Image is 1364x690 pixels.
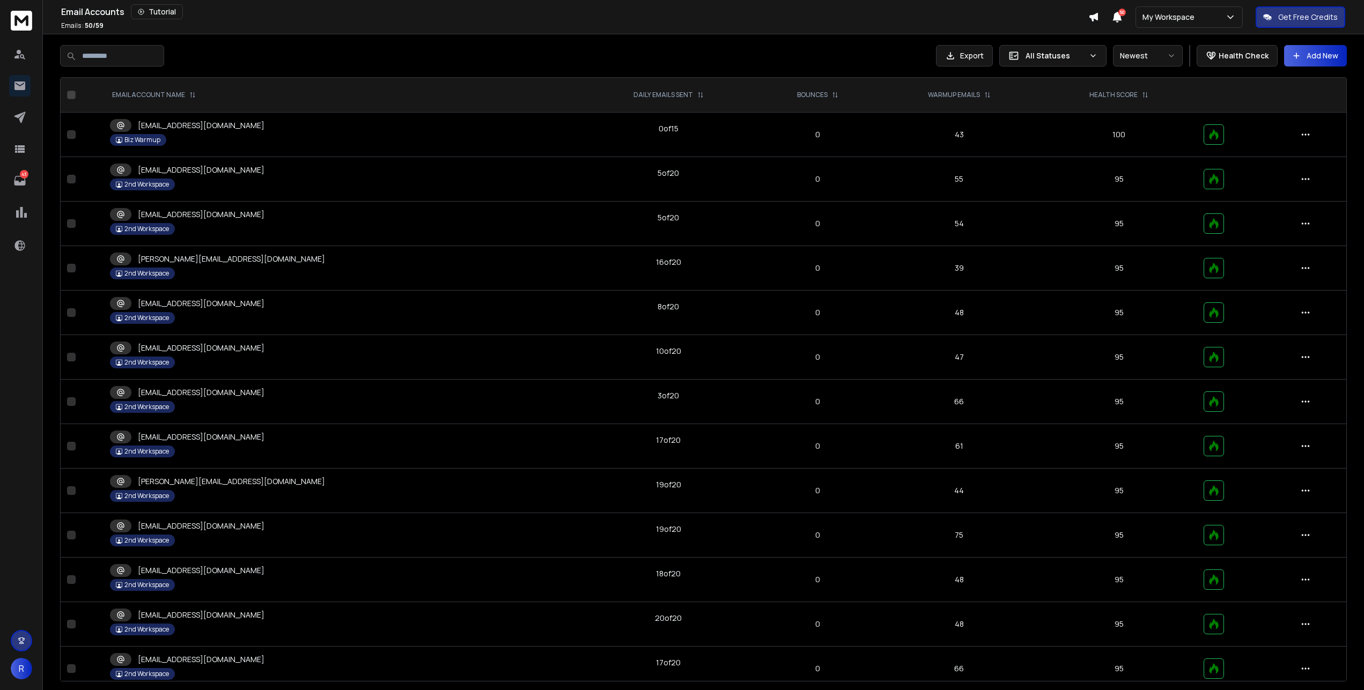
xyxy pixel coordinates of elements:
td: 48 [878,602,1041,647]
p: 0 [764,307,871,318]
span: 50 [1118,9,1126,16]
p: 2nd Workspace [124,269,169,278]
button: Get Free Credits [1256,6,1345,28]
div: EMAIL ACCOUNT NAME [112,91,196,99]
td: 95 [1041,469,1197,513]
p: 0 [764,218,871,229]
p: 2nd Workspace [124,625,169,634]
div: 19 of 20 [656,479,681,490]
p: 2nd Workspace [124,536,169,545]
p: [EMAIL_ADDRESS][DOMAIN_NAME] [138,298,264,309]
td: 54 [878,202,1041,246]
p: 0 [764,174,871,184]
p: 0 [764,129,871,140]
p: Biz Warmup [124,136,160,144]
p: 2nd Workspace [124,225,169,233]
td: 95 [1041,424,1197,469]
td: 95 [1041,202,1197,246]
p: [EMAIL_ADDRESS][DOMAIN_NAME] [138,521,264,531]
button: Tutorial [131,4,183,19]
p: [EMAIL_ADDRESS][DOMAIN_NAME] [138,209,264,220]
div: Email Accounts [61,4,1088,19]
td: 48 [878,558,1041,602]
p: My Workspace [1142,12,1199,23]
div: 17 of 20 [656,657,681,668]
p: 2nd Workspace [124,670,169,678]
p: 0 [764,396,871,407]
p: 2nd Workspace [124,403,169,411]
td: 95 [1041,602,1197,647]
p: 0 [764,574,871,585]
button: Health Check [1197,45,1278,66]
div: 17 of 20 [656,435,681,446]
button: Export [936,45,993,66]
td: 47 [878,335,1041,380]
p: [EMAIL_ADDRESS][DOMAIN_NAME] [138,432,264,442]
p: HEALTH SCORE [1089,91,1138,99]
p: 2nd Workspace [124,358,169,367]
p: [EMAIL_ADDRESS][DOMAIN_NAME] [138,387,264,398]
p: 0 [764,663,871,674]
div: 20 of 20 [655,613,682,624]
td: 44 [878,469,1041,513]
td: 95 [1041,157,1197,202]
div: 16 of 20 [656,257,681,268]
button: Add New [1284,45,1347,66]
td: 95 [1041,246,1197,291]
p: Health Check [1219,50,1269,61]
button: R [11,658,32,679]
td: 95 [1041,380,1197,424]
td: 95 [1041,513,1197,558]
div: 19 of 20 [656,524,681,535]
p: DAILY EMAILS SENT [633,91,693,99]
p: 0 [764,530,871,540]
p: 2nd Workspace [124,581,169,589]
p: 2nd Workspace [124,314,169,322]
td: 95 [1041,335,1197,380]
p: 0 [764,263,871,273]
p: [PERSON_NAME][EMAIL_ADDRESS][DOMAIN_NAME] [138,254,325,264]
p: Get Free Credits [1278,12,1338,23]
div: 5 of 20 [658,168,679,179]
p: 43 [20,170,28,179]
p: BOUNCES [797,91,828,99]
p: [EMAIL_ADDRESS][DOMAIN_NAME] [138,165,264,175]
p: [EMAIL_ADDRESS][DOMAIN_NAME] [138,120,264,131]
td: 95 [1041,291,1197,335]
div: 8 of 20 [658,301,679,312]
p: WARMUP EMAILS [928,91,980,99]
td: 48 [878,291,1041,335]
td: 39 [878,246,1041,291]
td: 66 [878,380,1041,424]
button: Newest [1113,45,1183,66]
p: 2nd Workspace [124,180,169,189]
p: 2nd Workspace [124,447,169,456]
p: 2nd Workspace [124,492,169,500]
p: [EMAIL_ADDRESS][DOMAIN_NAME] [138,565,264,576]
td: 75 [878,513,1041,558]
span: 50 / 59 [85,21,104,30]
p: [PERSON_NAME][EMAIL_ADDRESS][DOMAIN_NAME] [138,476,325,487]
div: 0 of 15 [659,123,679,134]
div: 10 of 20 [656,346,681,357]
p: [EMAIL_ADDRESS][DOMAIN_NAME] [138,610,264,620]
p: 0 [764,619,871,629]
a: 43 [9,170,31,191]
td: 43 [878,113,1041,157]
p: Emails : [61,21,104,30]
p: [EMAIL_ADDRESS][DOMAIN_NAME] [138,654,264,665]
div: 3 of 20 [658,390,679,401]
td: 100 [1041,113,1197,157]
td: 55 [878,157,1041,202]
td: 61 [878,424,1041,469]
p: 0 [764,485,871,496]
p: 0 [764,352,871,362]
p: [EMAIL_ADDRESS][DOMAIN_NAME] [138,343,264,353]
p: All Statuses [1026,50,1085,61]
div: 18 of 20 [656,568,681,579]
p: 0 [764,441,871,451]
div: 5 of 20 [658,212,679,223]
td: 95 [1041,558,1197,602]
